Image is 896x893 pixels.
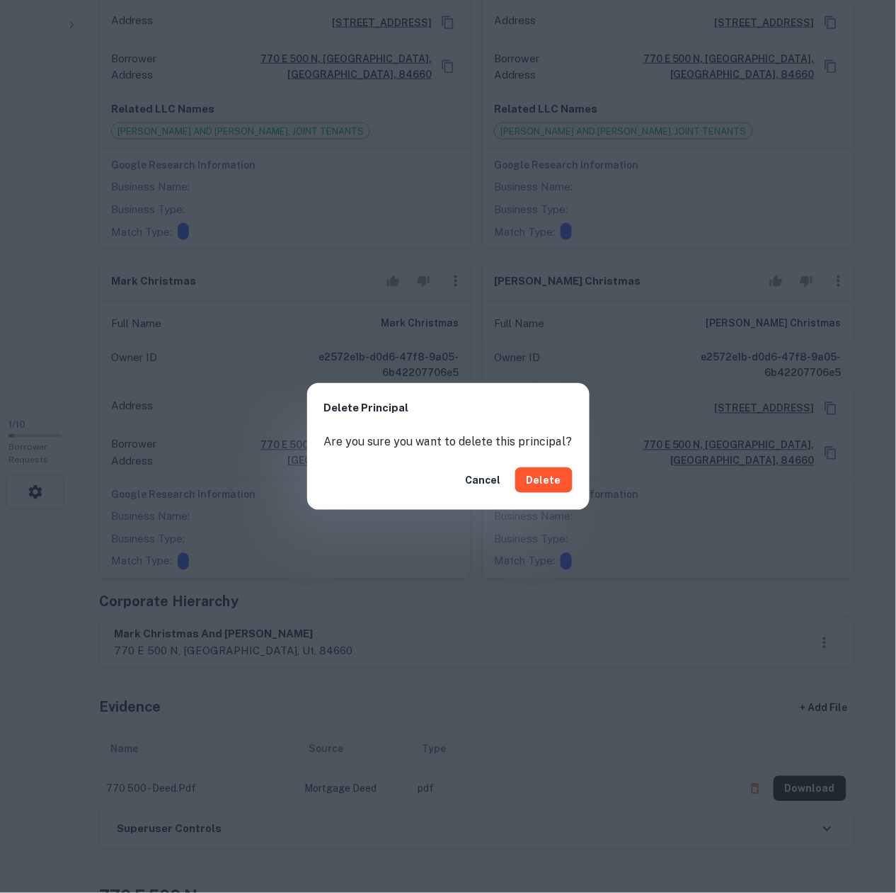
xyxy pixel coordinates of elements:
button: Delete [515,467,573,493]
iframe: Chat Widget [825,780,896,848]
p: Are you sure you want to delete this principal? [324,433,573,450]
button: Cancel [460,467,507,493]
h2: Delete Principal [307,383,590,433]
